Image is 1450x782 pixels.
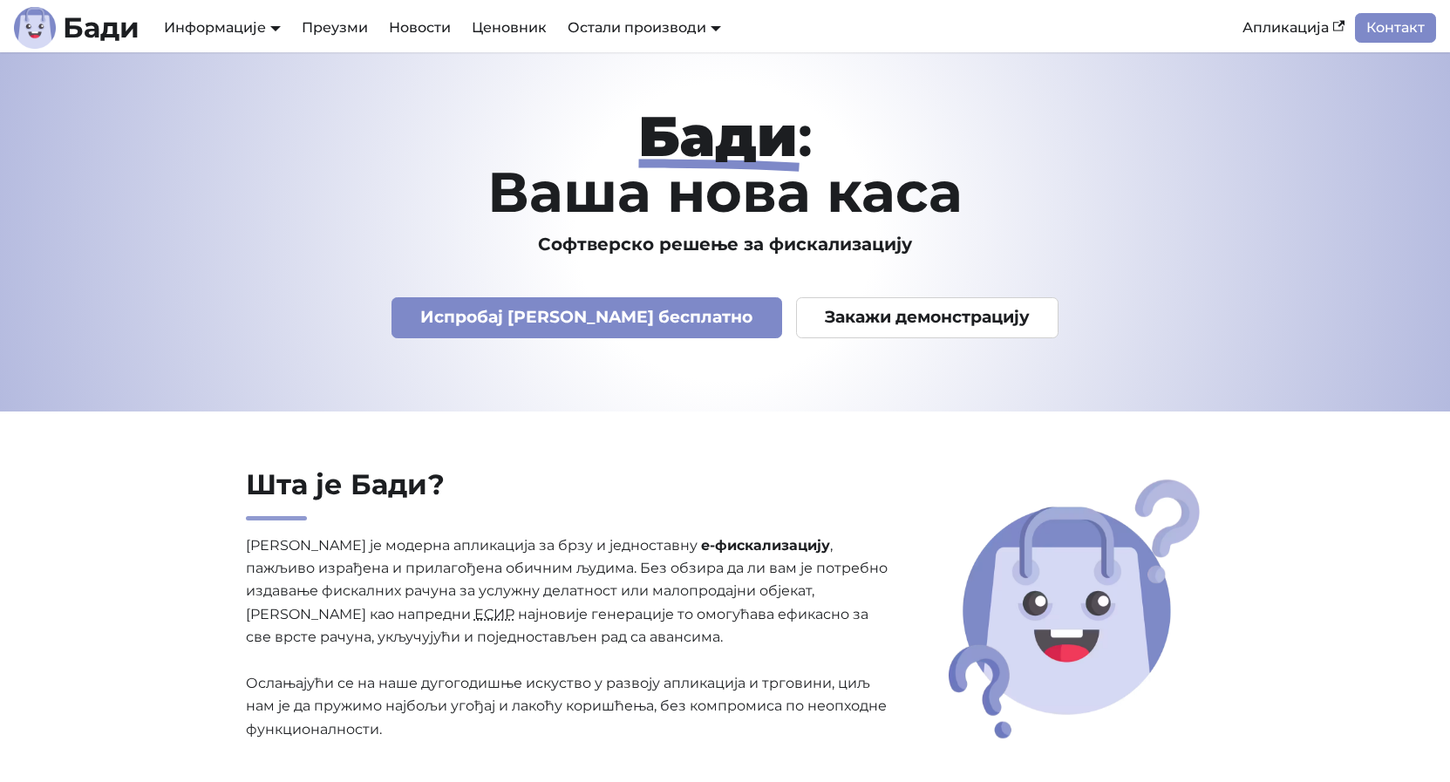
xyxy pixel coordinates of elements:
[568,19,721,36] a: Остали производи
[638,102,798,170] strong: Бади
[164,108,1287,220] h1: : Ваша нова каса
[474,606,514,622] abbr: Електронски систем за издавање рачуна
[378,13,461,43] a: Новости
[14,7,56,49] img: Лого
[164,234,1287,255] h3: Софтверско решење за фискализацију
[943,473,1206,745] img: Шта је Бади?
[701,537,830,554] strong: е-фискализацију
[164,19,281,36] a: Информације
[796,297,1059,338] a: Закажи демонстрацију
[1355,13,1436,43] a: Контакт
[246,467,889,520] h2: Шта је Бади?
[291,13,378,43] a: Преузми
[461,13,557,43] a: Ценовник
[391,297,782,338] a: Испробај [PERSON_NAME] бесплатно
[63,14,140,42] b: Бади
[14,7,140,49] a: ЛогоБади
[1232,13,1355,43] a: Апликација
[246,534,889,742] p: [PERSON_NAME] је модерна апликација за брзу и једноставну , пажљиво израђена и прилагођена обични...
